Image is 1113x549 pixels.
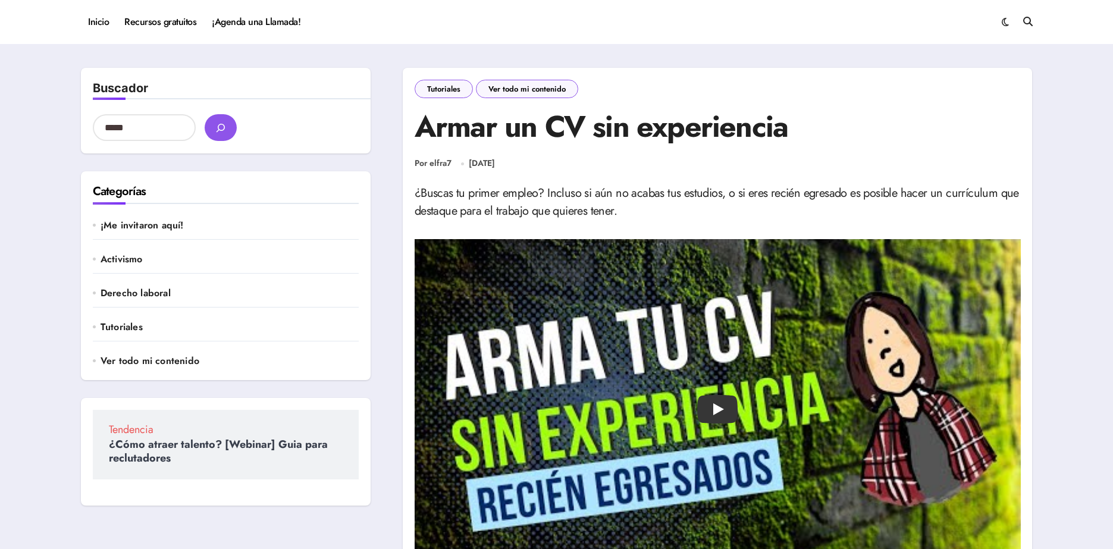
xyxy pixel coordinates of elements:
[101,253,359,266] a: Activismo
[205,114,237,141] button: buscar
[469,158,495,170] a: [DATE]
[415,158,452,170] a: Por elfra7
[93,183,359,200] h2: Categorías
[93,81,148,95] label: Buscador
[101,355,359,368] a: Ver todo mi contenido
[101,321,359,334] a: Tutoriales
[476,80,578,98] a: Ver todo mi contenido
[469,157,495,169] time: [DATE]
[101,287,359,300] a: Derecho laboral
[415,107,1021,146] h1: Armar un CV sin experiencia
[204,6,308,38] a: ¡Agenda una Llamada!
[101,219,359,232] a: ¡Me invitaron aquí!
[81,6,117,38] a: Inicio
[117,6,204,38] a: Recursos gratuitos
[109,424,343,435] span: Tendencia
[415,80,473,98] a: Tutoriales
[415,184,1021,220] p: ¿Buscas tu primer empleo? Incluso si aún no acabas tus estudios, o si eres recién egresado es pos...
[109,437,328,465] a: ¿Cómo atraer talento? [Webinar] Guia para reclutadores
